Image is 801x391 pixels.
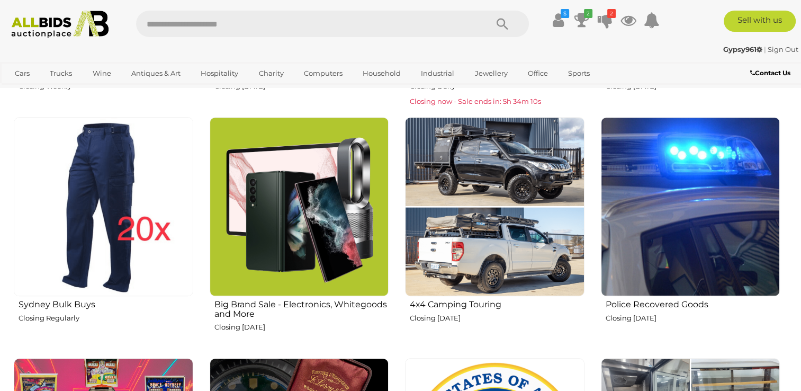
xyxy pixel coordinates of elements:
p: Closing [DATE] [410,312,584,324]
a: Trucks [43,65,79,82]
a: Wine [86,65,118,82]
a: Industrial [414,65,461,82]
h2: 4x4 Camping Touring [410,297,584,309]
a: 2 [574,11,590,30]
a: Big Brand Sale - Electronics, Whitegoods and More Closing [DATE] [209,117,389,350]
img: 4x4 Camping Touring [405,117,584,297]
p: Closing Regularly [19,312,193,324]
span: | [764,45,766,54]
strong: Gypsy961 [723,45,762,54]
a: Hospitality [194,65,245,82]
h2: Sydney Bulk Buys [19,297,193,309]
p: Closing [DATE] [214,321,389,333]
button: Search [476,11,529,37]
a: Household [356,65,408,82]
a: Jewellery [468,65,515,82]
a: Sell with us [724,11,796,32]
a: 4x4 Camping Touring Closing [DATE] [404,117,584,350]
i: 2 [607,9,616,18]
img: Sydney Bulk Buys [14,117,193,297]
a: [GEOGRAPHIC_DATA] [8,82,97,100]
h2: Big Brand Sale - Electronics, Whitegoods and More [214,297,389,318]
img: Police Recovered Goods [601,117,780,297]
b: Contact Us [750,69,790,77]
p: Closing [DATE] [606,312,780,324]
a: 2 [597,11,613,30]
span: Closing now - Sale ends in: 5h 34m 10s [410,97,541,105]
a: Office [521,65,555,82]
a: Charity [251,65,290,82]
a: Sydney Bulk Buys Closing Regularly [13,117,193,350]
i: 2 [584,9,592,18]
a: Contact Us [750,67,793,79]
h2: Police Recovered Goods [606,297,780,309]
img: Big Brand Sale - Electronics, Whitegoods and More [210,117,389,297]
img: Allbids.com.au [6,11,114,38]
a: Antiques & Art [124,65,187,82]
a: $ [551,11,566,30]
a: Police Recovered Goods Closing [DATE] [600,117,780,350]
a: Gypsy961 [723,45,764,54]
a: Sign Out [768,45,798,54]
a: Computers [297,65,349,82]
i: $ [561,9,569,18]
a: Cars [8,65,37,82]
a: Sports [561,65,597,82]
